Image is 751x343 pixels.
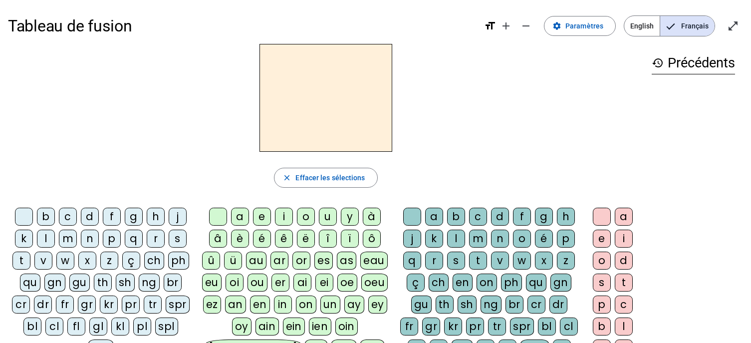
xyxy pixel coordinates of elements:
div: en [453,274,473,292]
div: q [403,252,421,270]
div: u [319,208,337,226]
div: o [513,230,531,248]
div: oi [226,274,244,292]
div: gl [89,318,107,336]
span: Français [660,16,715,36]
div: ein [283,318,305,336]
div: eu [202,274,222,292]
div: th [436,296,454,314]
div: cr [527,296,545,314]
div: spr [510,318,534,336]
div: er [271,274,289,292]
div: ü [224,252,242,270]
div: tr [488,318,506,336]
div: z [100,252,118,270]
div: w [56,252,74,270]
div: dr [549,296,567,314]
div: pr [122,296,140,314]
div: ou [248,274,267,292]
div: br [164,274,182,292]
div: fl [67,318,85,336]
div: f [513,208,531,226]
div: gr [78,296,96,314]
div: a [231,208,249,226]
div: ch [429,274,449,292]
div: on [296,296,316,314]
div: a [425,208,443,226]
div: é [535,230,553,248]
div: as [337,252,356,270]
div: ç [407,274,425,292]
div: t [469,252,487,270]
div: è [231,230,249,248]
div: bl [538,318,556,336]
div: â [209,230,227,248]
div: h [557,208,575,226]
div: y [341,208,359,226]
div: l [447,230,465,248]
button: Augmenter la taille de la police [496,16,516,36]
div: l [37,230,55,248]
div: b [37,208,55,226]
div: oe [337,274,357,292]
div: cr [12,296,30,314]
div: ë [297,230,315,248]
div: p [103,230,121,248]
div: es [314,252,333,270]
span: English [624,16,660,36]
div: spr [166,296,190,314]
div: en [250,296,270,314]
div: p [557,230,575,248]
div: dr [34,296,52,314]
div: c [615,296,633,314]
div: î [319,230,337,248]
div: a [615,208,633,226]
div: th [94,274,112,292]
div: b [447,208,465,226]
div: r [425,252,443,270]
div: g [125,208,143,226]
div: c [59,208,77,226]
div: oeu [361,274,388,292]
div: n [81,230,99,248]
div: kl [111,318,129,336]
div: d [615,252,633,270]
button: Diminuer la taille de la police [516,16,536,36]
div: ph [168,252,189,270]
div: gu [69,274,90,292]
div: e [593,230,611,248]
div: r [147,230,165,248]
div: kr [100,296,118,314]
div: gu [411,296,432,314]
div: c [469,208,487,226]
h1: Tableau de fusion [8,10,476,42]
div: s [447,252,465,270]
div: t [615,274,633,292]
div: k [425,230,443,248]
div: x [535,252,553,270]
div: j [403,230,421,248]
div: or [292,252,310,270]
mat-icon: format_size [484,20,496,32]
div: gr [422,318,440,336]
div: cl [45,318,63,336]
div: cl [560,318,578,336]
div: qu [526,274,546,292]
div: q [125,230,143,248]
div: l [615,318,633,336]
mat-icon: open_in_full [727,20,739,32]
span: Paramètres [565,20,603,32]
div: fr [400,318,418,336]
div: ng [139,274,160,292]
div: an [225,296,246,314]
mat-icon: add [500,20,512,32]
div: sh [458,296,477,314]
div: g [535,208,553,226]
div: v [34,252,52,270]
div: x [78,252,96,270]
div: in [274,296,292,314]
div: n [491,230,509,248]
div: sh [116,274,135,292]
div: o [593,252,611,270]
div: ey [368,296,387,314]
